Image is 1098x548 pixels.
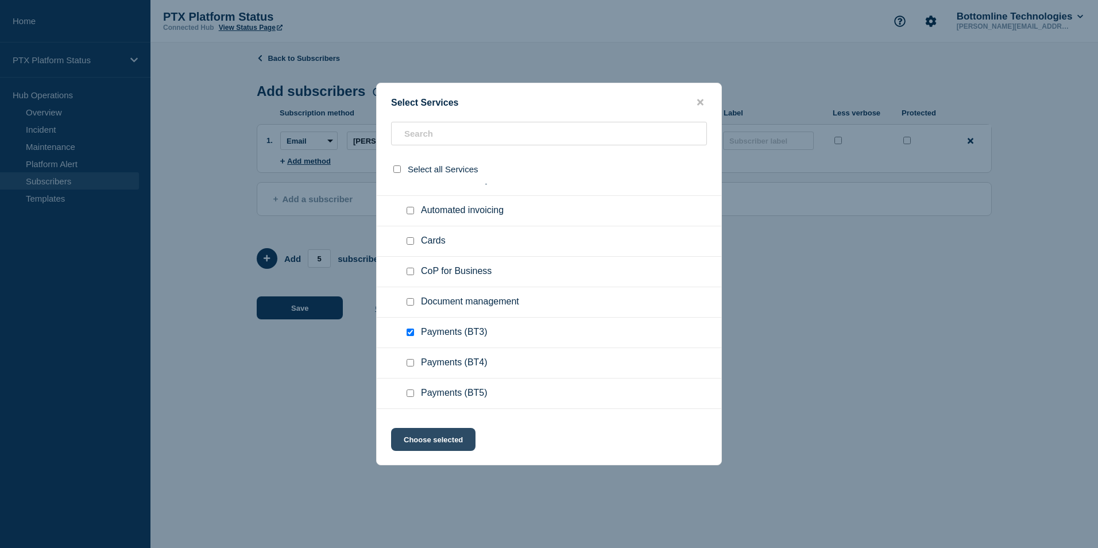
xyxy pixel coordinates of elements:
span: Payments (BT4) [421,357,488,369]
button: close button [694,97,707,108]
input: Document management checkbox [407,298,414,306]
input: Search [391,122,707,145]
input: Cards checkbox [407,237,414,245]
input: Automated invoicing checkbox [407,207,414,214]
span: Document management [421,296,519,308]
div: Select Services [377,97,721,108]
span: Automated invoicing [421,205,504,217]
span: Payments (BT3) [421,327,488,338]
span: Payments (BT5) [421,388,488,399]
input: select all checkbox [393,165,401,173]
span: Select all Services [408,164,478,174]
input: Payments (BT4) checkbox [407,359,414,366]
span: CoP for Business [421,266,492,277]
input: CoP for Business checkbox [407,268,414,275]
span: Cards [421,236,446,247]
input: Payments (BT5) checkbox [407,389,414,397]
button: Choose selected [391,428,475,451]
input: Payments (BT3) checkbox [407,329,414,336]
